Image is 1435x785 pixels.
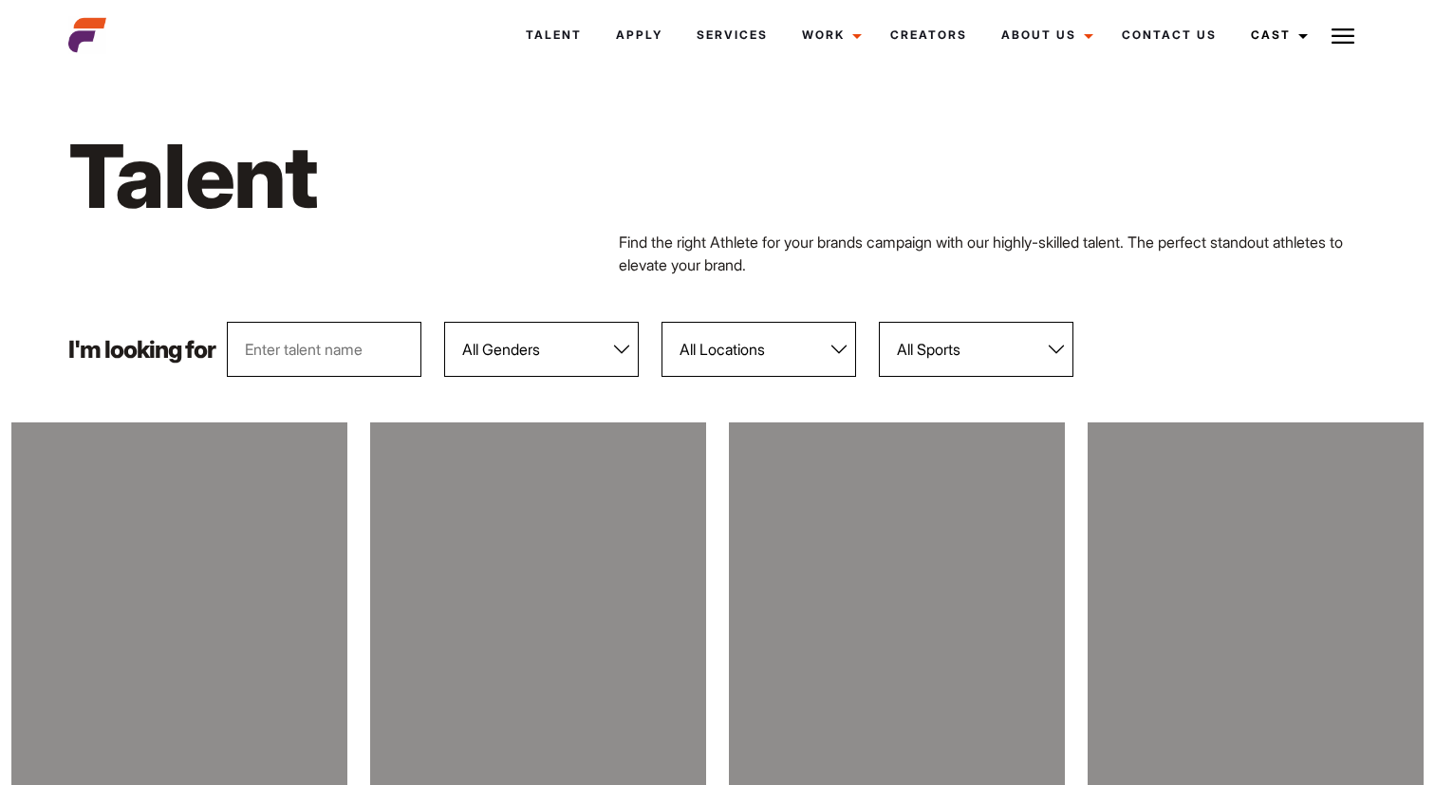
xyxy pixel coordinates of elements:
a: Services [680,9,785,61]
a: Work [785,9,873,61]
img: Burger icon [1332,25,1354,47]
input: Enter talent name [227,322,421,377]
p: I'm looking for [68,338,215,362]
a: Talent [509,9,599,61]
h1: Talent [68,121,815,231]
p: Find the right Athlete for your brands campaign with our highly-skilled talent. The perfect stand... [619,231,1366,276]
a: Creators [873,9,984,61]
a: Apply [599,9,680,61]
a: Contact Us [1105,9,1234,61]
a: About Us [984,9,1105,61]
img: cropped-aefm-brand-fav-22-square.png [68,16,106,54]
a: Cast [1234,9,1319,61]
